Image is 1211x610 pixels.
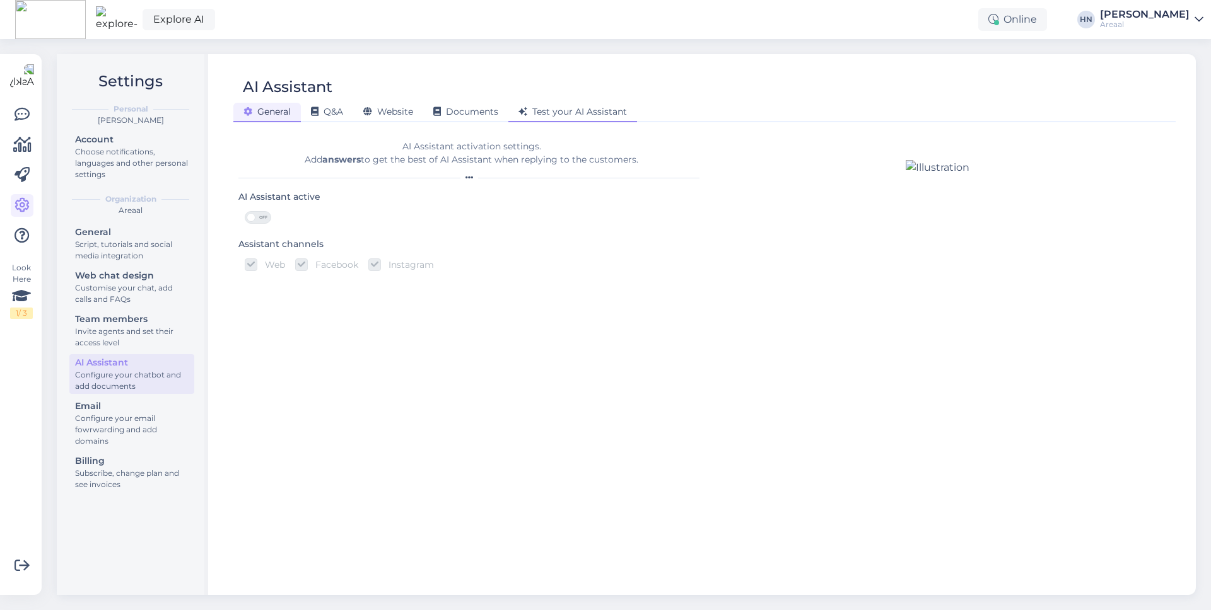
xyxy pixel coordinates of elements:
div: Script, tutorials and social media integration [75,239,189,262]
div: [PERSON_NAME] [67,115,194,126]
div: AI Assistant active [238,190,320,204]
span: General [243,106,291,117]
div: AI Assistant [75,356,189,369]
div: Email [75,400,189,413]
img: Illustration [906,160,969,175]
div: Assistant channels [238,238,324,251]
div: Look Here [10,262,33,319]
a: GeneralScript, tutorials and social media integration [69,224,194,263]
div: Subscribe, change plan and see invoices [75,468,189,490]
div: Areaal [67,205,194,216]
a: Team membersInvite agents and set their access level [69,311,194,350]
div: 1 / 3 [10,308,33,319]
div: HN [1077,11,1095,28]
span: Website [363,106,413,117]
div: Billing [75,454,189,468]
a: BillingSubscribe, change plan and see invoices [69,452,194,492]
a: AI AssistantConfigure your chatbot and add documents [69,354,194,394]
h2: Settings [67,69,194,93]
label: Web [257,258,285,271]
div: Account [75,133,189,146]
div: Invite agents and set their access level [75,326,189,348]
span: Test your AI Assistant [518,106,627,117]
div: AI Assistant [243,75,332,99]
b: answers [322,154,361,165]
div: AI Assistant activation settings. Add to get the best of AI Assistant when replying to the custom... [238,140,705,166]
div: Choose notifications, languages and other personal settings [75,146,189,180]
a: Web chat designCustomise your chat, add calls and FAQs [69,267,194,307]
a: Explore AI [143,9,215,30]
img: explore-ai [96,6,137,33]
div: Online [978,8,1047,31]
div: Configure your chatbot and add documents [75,369,189,392]
span: Documents [433,106,498,117]
b: Personal [114,103,148,115]
label: Instagram [381,258,434,271]
div: Configure your email fowrwarding and add domains [75,413,189,447]
div: General [75,226,189,239]
div: Customise your chat, add calls and FAQs [75,282,189,305]
div: [PERSON_NAME] [1100,9,1190,20]
span: OFF [255,212,271,223]
a: EmailConfigure your email fowrwarding and add domains [69,398,194,449]
a: AccountChoose notifications, languages and other personal settings [69,131,194,182]
div: Web chat design [75,269,189,282]
div: Team members [75,313,189,326]
a: [PERSON_NAME]Areaal [1100,9,1203,30]
div: Areaal [1100,20,1190,30]
img: Askly Logo [10,64,34,88]
label: Facebook [308,258,358,271]
span: Q&A [311,106,343,117]
b: Organization [105,193,156,205]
